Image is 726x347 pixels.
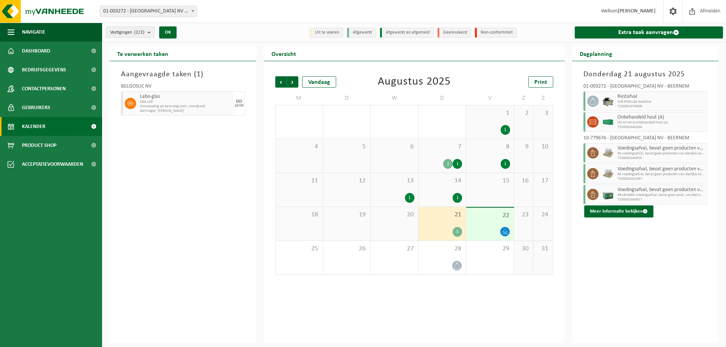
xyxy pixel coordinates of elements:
[236,99,242,104] div: DO
[537,211,549,219] span: 24
[537,245,549,253] span: 31
[602,168,614,179] img: LP-PA-00000-WDN-11
[264,46,304,61] h2: Overzicht
[518,143,529,151] span: 9
[617,104,705,109] span: T250001679808
[22,23,45,42] span: Navigatie
[275,76,287,88] span: Vorige
[501,159,510,169] div: 1
[374,177,414,185] span: 13
[374,211,414,219] span: 20
[617,197,705,202] span: T250002440917
[197,71,201,78] span: 1
[453,159,462,169] div: 1
[584,205,653,217] button: Meer informatie bekijken
[419,91,466,105] td: D
[583,69,707,80] h3: Donderdag 21 augustus 2025
[422,177,462,185] span: 14
[323,91,371,105] td: D
[617,120,705,125] span: HK-XC-40-G onbehandeld hout (A)
[100,6,197,17] span: 01-003272 - BELGOSUC NV - BEERNEM
[617,145,705,151] span: Voedingsafval, bevat geen producten van dierlijke oorsprong, gemengde verpakking (exclusief glas)
[617,100,705,104] span: WB-5000-GA restafval
[518,245,529,253] span: 30
[121,84,245,91] div: BELGOSUC NV
[347,28,376,38] li: Afgewerkt
[514,91,534,105] td: Z
[470,211,510,220] span: 22
[378,76,451,88] div: Augustus 2025
[159,26,177,39] button: OK
[134,30,144,35] count: (2/2)
[534,79,547,85] span: Print
[602,189,614,200] img: PB-LB-0680-HPE-GN-01
[234,104,244,108] div: 28/08
[617,114,705,120] span: Onbehandeld hout (A)
[470,143,510,151] span: 8
[575,26,723,39] a: Extra taak aanvragen
[405,193,414,203] div: 1
[121,69,245,80] h3: Aangevraagde taken ( )
[443,159,453,169] div: 1
[275,91,323,105] td: M
[537,109,549,117] span: 3
[279,211,319,219] span: 18
[518,109,529,117] span: 2
[617,187,705,193] span: Voedingsafval, bevat geen producten van dierlijke oorsprong, gemengde verpakking (exclusief glas)
[22,155,83,174] span: Acceptatievoorwaarden
[475,28,517,38] li: Non-conformiteit
[309,28,343,38] li: Uit te voeren
[583,136,707,143] div: 10-779676 - [GEOGRAPHIC_DATA] NV - BEERNEM
[106,26,155,38] button: Vestigingen(2/2)
[327,245,366,253] span: 26
[140,100,232,104] span: KGA colli
[453,227,462,237] div: 5
[518,177,529,185] span: 16
[327,211,366,219] span: 19
[617,125,705,130] span: T250002440264
[537,143,549,151] span: 10
[374,245,414,253] span: 27
[287,76,298,88] span: Volgende
[583,84,707,91] div: 01-003272 - [GEOGRAPHIC_DATA] NV - BEERNEM
[602,119,614,125] img: HK-XC-40-GN-00
[617,151,705,156] span: PA voedingsafval, bevat geen producten van dierlijke oorspr,
[22,79,66,98] span: Contactpersonen
[140,104,232,109] span: Omwisseling op aanvraag (excl. voorrijkost)
[327,143,366,151] span: 5
[617,156,705,160] span: T250002440916
[22,136,56,155] span: Product Shop
[140,94,232,100] span: Labo-glas
[437,28,471,38] li: Geannuleerd
[618,8,656,14] strong: [PERSON_NAME]
[572,46,620,61] h2: Dagplanning
[279,143,319,151] span: 4
[140,109,232,113] span: Aanvrager: [PERSON_NAME]
[22,60,66,79] span: Bedrijfsgegevens
[371,91,418,105] td: W
[537,177,549,185] span: 17
[602,147,614,159] img: LP-PA-00000-WDN-11
[470,177,510,185] span: 15
[422,211,462,219] span: 21
[422,245,462,253] span: 28
[453,193,462,203] div: 1
[534,91,553,105] td: Z
[501,125,510,135] div: 1
[528,76,553,88] a: Print
[22,117,45,136] span: Kalender
[470,245,510,253] span: 29
[518,211,529,219] span: 23
[327,177,366,185] span: 12
[279,177,319,185] span: 11
[22,42,50,60] span: Dashboard
[279,245,319,253] span: 25
[602,96,614,107] img: WB-5000-GAL-GY-01
[22,98,50,117] span: Gebruikers
[617,193,705,197] span: PB-LB-0680 Voedingsafval, bevat geen prod, van dierl oorspr
[617,177,705,181] span: T250002442367
[617,94,705,100] span: Restafval
[617,172,705,177] span: PA voedingsafval, bevat geen producten van dierlijke oorspr,
[110,27,144,38] span: Vestigingen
